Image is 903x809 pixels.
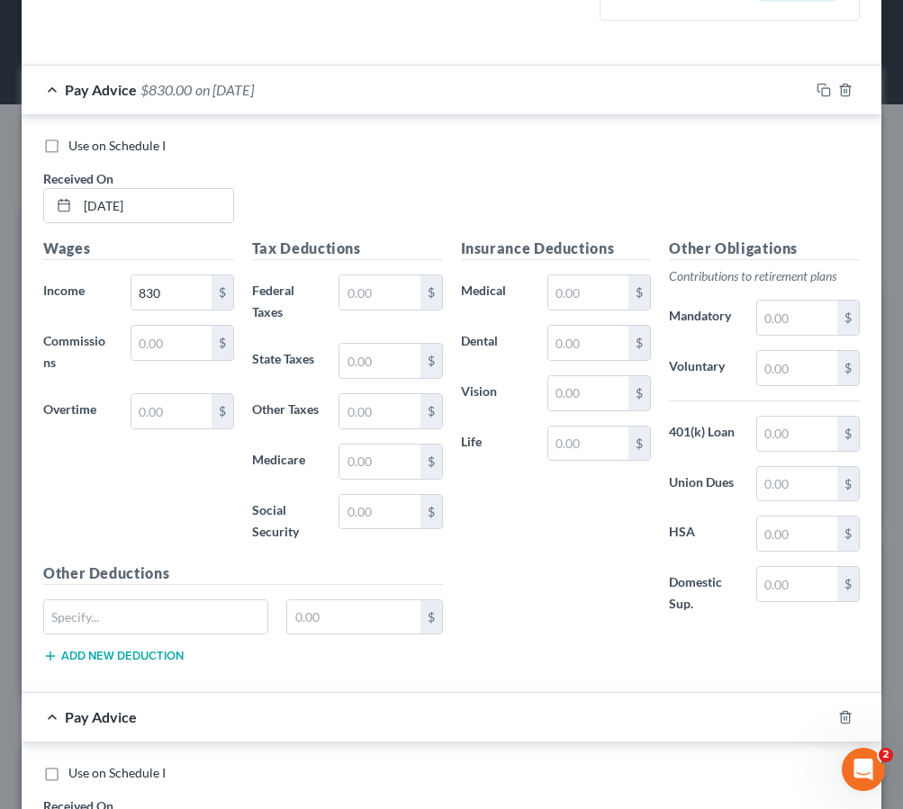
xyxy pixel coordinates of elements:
div: $ [420,394,442,428]
label: Domestic Sup. [660,566,747,620]
input: 0.00 [757,351,837,385]
label: Vision [452,375,539,411]
div: $ [212,275,233,310]
div: $ [420,600,442,634]
div: $ [837,517,859,551]
span: $830.00 [140,81,192,98]
h5: Wages [43,238,234,260]
label: Voluntary [660,350,747,386]
span: 2 [879,748,893,762]
label: Dental [452,325,539,361]
h5: Insurance Deductions [461,238,652,260]
h5: Other Deductions [43,562,443,585]
div: $ [837,567,859,601]
input: 0.00 [131,326,212,360]
input: 0.00 [339,394,420,428]
input: 0.00 [757,517,837,551]
div: $ [628,326,650,360]
input: Specify... [44,600,267,634]
span: Pay Advice [65,81,137,98]
label: State Taxes [243,343,330,379]
label: 401(k) Loan [660,416,747,452]
input: 0.00 [548,275,628,310]
input: 0.00 [757,467,837,501]
div: $ [212,394,233,428]
label: Commissions [34,325,122,379]
label: Medicare [243,444,330,480]
div: $ [628,427,650,461]
input: 0.00 [548,326,628,360]
h5: Tax Deductions [252,238,443,260]
div: $ [212,326,233,360]
input: 0.00 [339,275,420,310]
input: 0.00 [339,495,420,529]
div: $ [420,445,442,479]
label: HSA [660,516,747,552]
label: Union Dues [660,466,747,502]
label: Social Security [243,494,330,548]
div: $ [420,275,442,310]
span: Income [43,283,85,298]
div: $ [420,344,442,378]
input: 0.00 [548,376,628,410]
div: $ [837,351,859,385]
input: 0.00 [287,600,420,634]
input: 0.00 [757,567,837,601]
input: 0.00 [339,344,420,378]
div: $ [628,275,650,310]
input: 0.00 [131,275,212,310]
label: Life [452,426,539,462]
iframe: Intercom live chat [842,748,885,791]
button: Add new deduction [43,649,184,663]
span: Received On [43,171,113,186]
span: Use on Schedule I [68,765,166,780]
label: Medical [452,274,539,310]
div: $ [628,376,650,410]
input: 0.00 [339,445,420,479]
input: MM/DD/YYYY [77,189,233,223]
div: $ [837,301,859,335]
label: Federal Taxes [243,274,330,328]
input: 0.00 [131,394,212,428]
span: Pay Advice [65,708,137,725]
div: $ [837,467,859,501]
span: on [DATE] [195,81,254,98]
label: Other Taxes [243,393,330,429]
input: 0.00 [548,427,628,461]
label: Overtime [34,393,122,429]
label: Mandatory [660,300,747,336]
input: 0.00 [757,301,837,335]
p: Contributions to retirement plans [669,267,860,285]
div: $ [837,417,859,451]
span: Use on Schedule I [68,138,166,153]
div: $ [420,495,442,529]
input: 0.00 [757,417,837,451]
h5: Other Obligations [669,238,860,260]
